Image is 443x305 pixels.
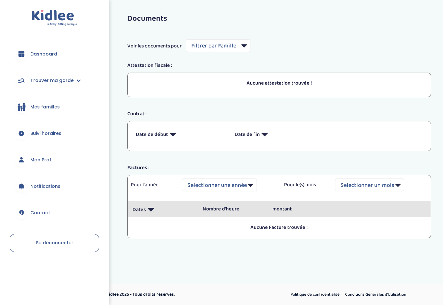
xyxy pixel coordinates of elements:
p: Date de début [136,126,225,142]
p: Nombre d’heure [203,205,263,213]
a: Dashboard [10,42,99,66]
p: Pour le(s) mois [284,181,325,189]
a: Suivi horaires [10,122,99,145]
span: Mes familles [30,104,60,110]
a: Se déconnecter [10,234,99,252]
div: Factures : [122,164,436,172]
p: Pour l'année [131,181,172,189]
a: Conditions Générales d’Utilisation [343,290,408,299]
a: Contact [10,201,99,224]
span: Mon Profil [30,157,54,163]
span: Notifications [30,183,60,190]
span: Trouver ma garde [30,77,74,84]
p: Aucune attestation trouvée ! [136,79,423,87]
span: Contact [30,209,50,216]
span: Se déconnecter [36,239,73,246]
p: montant [272,205,333,213]
a: Mon Profil [10,148,99,171]
a: Trouver ma garde [10,69,99,92]
img: logo.svg [32,10,77,26]
a: Notifications [10,175,99,198]
a: Politique de confidentialité [288,290,342,299]
a: Mes familles [10,95,99,118]
div: Contrat : [122,110,436,118]
h3: Documents [127,15,431,23]
span: Voir les documents pour [127,42,182,50]
div: Attestation fiscale : [122,62,436,69]
p: © Kidlee 2025 - Tous droits réservés. [102,291,249,298]
span: Dashboard [30,51,57,57]
p: Date de fin [235,126,324,142]
p: Aucune Facture trouvée ! [132,224,426,231]
p: Dates [132,201,193,217]
span: Suivi horaires [30,130,61,137]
